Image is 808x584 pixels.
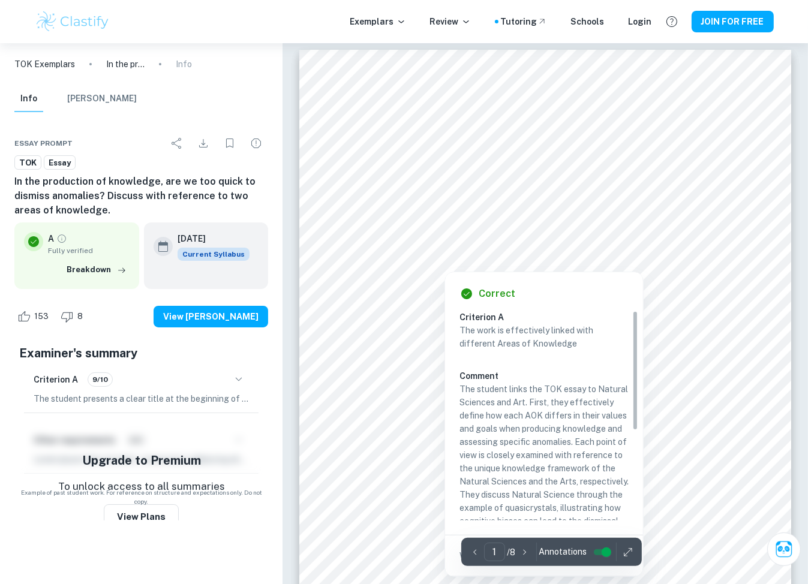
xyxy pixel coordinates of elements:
[178,248,250,261] div: This exemplar is based on the current syllabus. Feel free to refer to it for inspiration/ideas wh...
[44,157,75,169] span: Essay
[35,10,111,34] img: Clastify logo
[459,549,499,562] p: Written by
[539,546,587,558] span: Annotations
[244,131,268,155] div: Report issue
[34,392,249,405] p: The student presents a clear title at the beginning of the TOK essay and maintains a sustained fo...
[571,15,605,28] a: Schools
[459,324,629,350] p: The work is effectively linked with different Areas of Knowledge
[629,15,652,28] a: Login
[178,232,240,245] h6: [DATE]
[165,131,189,155] div: Share
[14,307,55,326] div: Like
[14,155,41,170] a: TOK
[350,15,406,28] p: Exemplars
[34,373,78,386] h6: Criterion A
[479,287,515,301] h6: Correct
[28,311,55,323] span: 153
[692,11,774,32] button: JOIN FOR FREE
[15,157,41,169] span: TOK
[14,58,75,71] a: TOK Exemplars
[64,261,130,279] button: Breakdown
[662,11,682,32] button: Help and Feedback
[104,504,179,529] button: View Plans
[507,546,516,559] p: / 8
[82,451,201,469] h5: Upgrade to Premium
[430,15,471,28] p: Review
[71,311,89,323] span: 8
[178,248,250,261] span: Current Syllabus
[176,58,192,71] p: Info
[14,174,268,218] h6: In the production of knowledge, are we too quick to dismiss anomalies? Discuss with reference to ...
[48,232,54,245] p: A
[154,306,268,327] button: View [PERSON_NAME]
[459,369,629,383] h6: Comment
[501,15,547,28] a: Tutoring
[218,131,242,155] div: Bookmark
[67,86,137,112] button: [PERSON_NAME]
[14,138,73,149] span: Essay prompt
[88,374,112,385] span: 9/10
[56,233,67,244] a: Grade fully verified
[191,131,215,155] div: Download
[48,245,130,256] span: Fully verified
[58,479,225,495] p: To unlock access to all summaries
[14,488,268,506] span: Example of past student work. For reference on structure and expectations only. Do not copy.
[44,155,76,170] a: Essay
[767,532,801,566] button: Ask Clai
[459,311,638,324] h6: Criterion A
[14,86,43,112] button: Info
[19,344,263,362] h5: Examiner's summary
[106,58,145,71] p: In the production of knowledge, are we too quick to dismiss anomalies? Discuss with reference to ...
[58,307,89,326] div: Dislike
